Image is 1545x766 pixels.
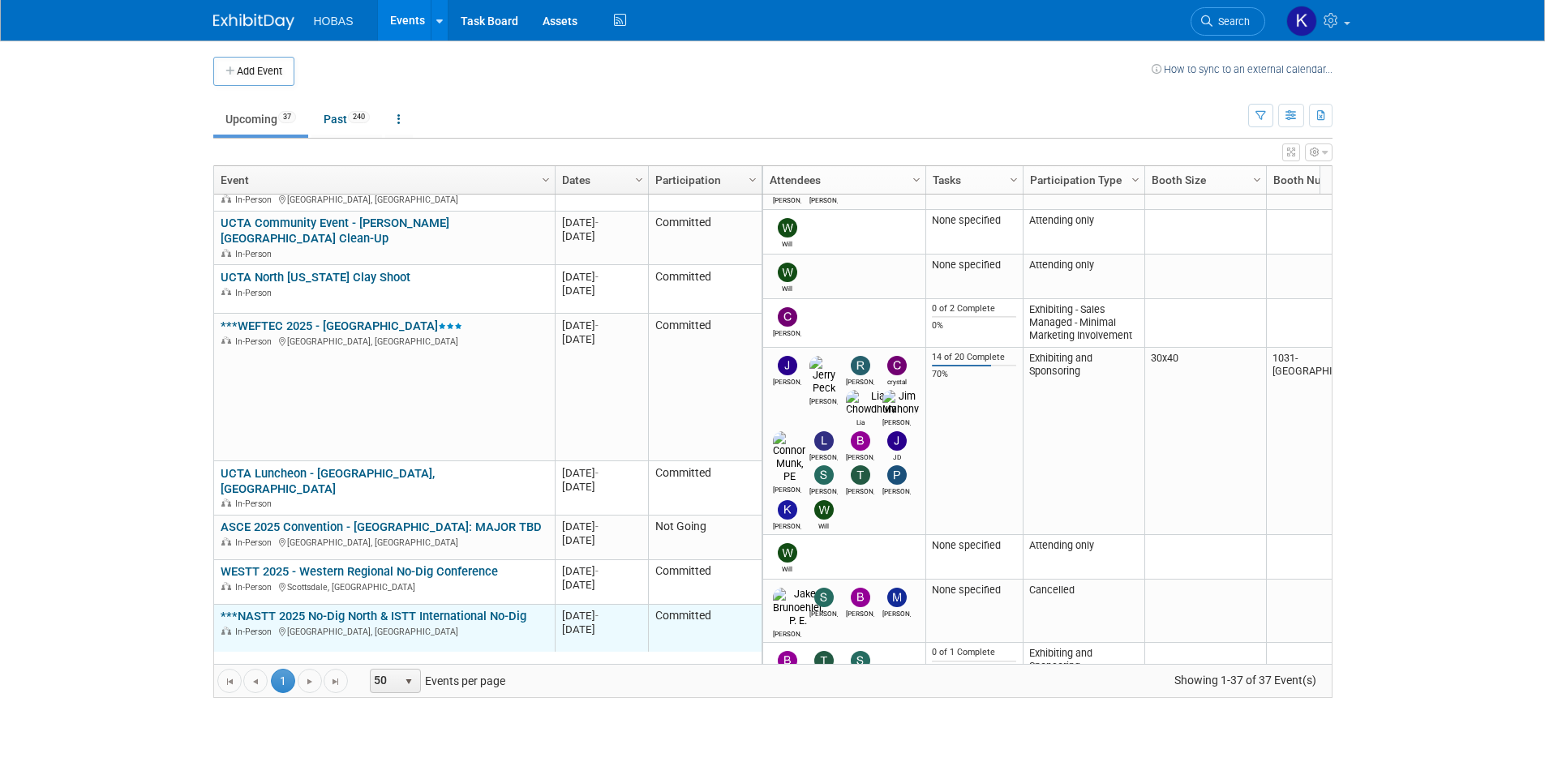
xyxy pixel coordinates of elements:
a: Event [221,166,544,194]
div: Will Stafford [773,238,801,248]
div: Cole Grinnell [773,327,801,337]
span: 50 [371,670,398,692]
div: [DATE] [562,284,641,297]
a: WESTT 2025 - Western Regional No-Dig Conference [221,564,498,579]
span: In-Person [235,195,277,205]
a: Column Settings [908,166,925,190]
td: Not Going [648,516,762,560]
span: Column Settings [1007,173,1020,186]
span: Column Settings [910,173,923,186]
img: In-Person Event [221,336,231,344]
div: Scottsdale, [GEOGRAPHIC_DATA] [221,580,547,593]
span: Column Settings [1251,173,1264,186]
a: UCTA North [US_STATE] Clay Shoot [221,270,410,285]
a: Search [1191,7,1265,36]
span: In-Person [235,627,277,637]
a: Participation Type [1030,166,1134,194]
a: Column Settings [744,166,762,190]
a: Go to the first page [217,669,242,693]
img: Perry Leros [887,465,907,485]
span: Go to the previous page [249,675,262,688]
div: Jim Mahony [882,416,911,426]
span: 1 [271,669,295,693]
img: In-Person Event [221,499,231,507]
a: Column Settings [1005,166,1023,190]
td: Committed [648,560,762,605]
div: [DATE] [562,578,641,592]
div: Will Stafford [773,282,801,293]
div: Mike Bussio [882,607,911,618]
a: Go to the previous page [243,669,268,693]
td: Attending only [1023,255,1144,299]
div: 14 of 20 Complete [932,352,1016,363]
img: Tom Furie [814,651,834,670]
div: Jeffrey LeBlanc [773,194,801,204]
img: Mike Bussio [887,588,907,607]
span: In-Person [235,249,277,259]
a: ***WEFTEC 2025 - [GEOGRAPHIC_DATA] [221,319,462,333]
span: Column Settings [1129,173,1142,186]
div: Perry Leros [882,485,911,495]
div: [DATE] [562,216,641,229]
a: How to sync to an external calendar... [1152,63,1333,75]
img: krystal coker [1286,6,1317,36]
a: UCTA Community Event - [PERSON_NAME][GEOGRAPHIC_DATA] Clean-Up [221,216,449,246]
span: Column Settings [633,173,646,186]
button: Add Event [213,57,294,86]
img: In-Person Event [221,288,231,296]
div: [DATE] [562,332,641,346]
div: 0% [932,320,1016,332]
span: In-Person [235,537,277,548]
div: [GEOGRAPHIC_DATA], [GEOGRAPHIC_DATA] [221,624,547,638]
a: Column Settings [630,166,648,190]
img: Connor Munk, PE [773,431,805,483]
a: Upcoming37 [213,104,308,135]
a: Booth Number [1273,166,1377,194]
img: Will Stafford [778,218,797,238]
img: Jake Brunoehler, P. E. [773,588,823,627]
span: Go to the last page [329,675,342,688]
div: None specified [932,584,1016,597]
span: - [595,565,599,577]
div: Ted Woolsey [846,485,874,495]
img: Jeffrey LeBlanc [778,356,797,375]
div: Will Stafford [773,563,801,573]
a: Column Settings [1127,166,1144,190]
span: - [595,271,599,283]
div: Jeffrey LeBlanc [773,375,801,386]
a: Tasks [933,166,1012,194]
td: Cancelled [1023,580,1144,643]
a: Booth Size [1152,166,1255,194]
span: In-Person [235,582,277,593]
div: Jake Brunoehler, P. E. [773,627,801,638]
img: Cole Grinnell [778,307,797,327]
div: Sam Juliano [809,607,838,618]
div: None specified [932,539,1016,552]
span: HOBAS [314,15,354,28]
img: Jim Mahony [882,390,919,416]
a: Participation [655,166,751,194]
td: Attending only [1023,210,1144,255]
a: UCTA Luncheon - [GEOGRAPHIC_DATA], [GEOGRAPHIC_DATA] [221,466,435,496]
a: Dates [562,166,637,194]
img: In-Person Event [221,537,231,546]
div: None specified [932,214,1016,227]
img: In-Person Event [221,249,231,257]
span: Go to the first page [223,675,236,688]
img: crystal guevara [887,356,907,375]
div: [DATE] [562,480,641,494]
td: Committed [648,461,762,516]
div: Rene Garcia [809,194,838,204]
img: JD Demore [887,431,907,451]
div: [DATE] [562,564,641,578]
span: Column Settings [539,173,552,186]
td: 1031- [GEOGRAPHIC_DATA] [1266,348,1388,536]
a: Column Settings [1248,166,1266,190]
span: select [402,675,415,688]
div: [DATE] [562,533,641,547]
div: Bijan Khamanian [846,451,874,461]
td: Attending only [1023,535,1144,580]
span: Column Settings [746,173,759,186]
div: [DATE] [562,466,641,480]
img: Stephen Alston [814,465,834,485]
